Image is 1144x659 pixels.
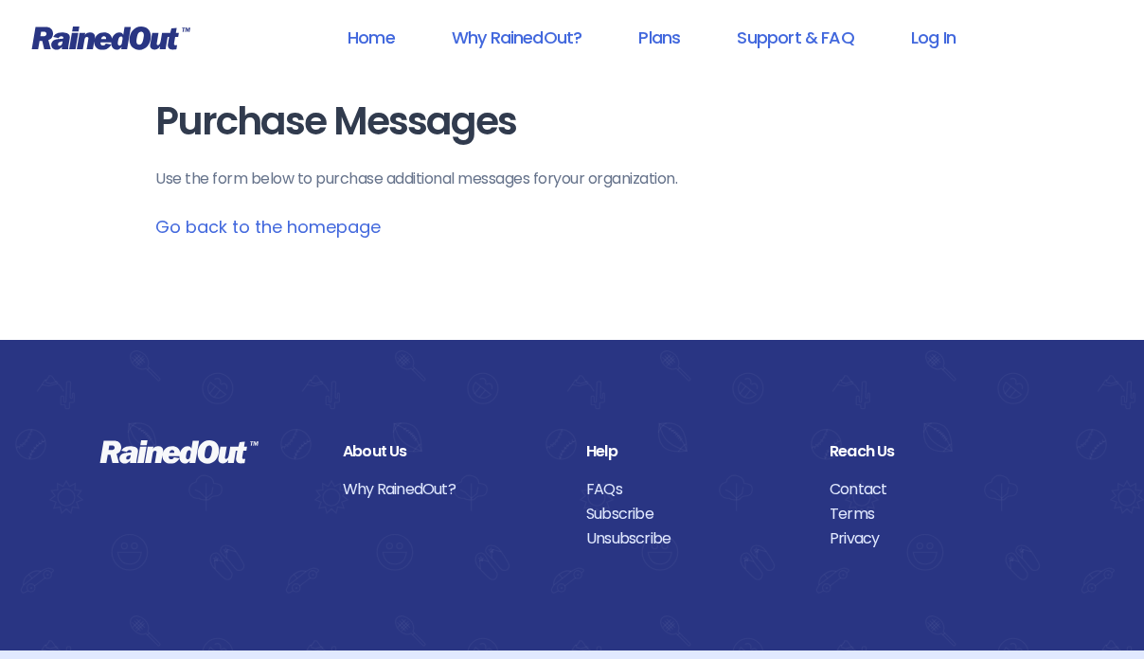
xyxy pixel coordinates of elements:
a: Contact [830,477,1045,502]
p: Use the form below to purchase additional messages for your organization . [155,168,989,190]
div: Reach Us [830,439,1045,464]
a: Home [323,16,420,59]
div: About Us [343,439,558,464]
div: Help [586,439,801,464]
a: Terms [830,502,1045,526]
a: Support & FAQ [712,16,878,59]
a: Privacy [830,526,1045,551]
a: Subscribe [586,502,801,526]
h1: Purchase Messages [155,100,989,143]
a: Go back to the homepage [155,215,381,239]
a: FAQs [586,477,801,502]
a: Unsubscribe [586,526,801,551]
a: Plans [614,16,705,59]
a: Why RainedOut? [343,477,558,502]
a: Log In [886,16,980,59]
a: Why RainedOut? [427,16,607,59]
